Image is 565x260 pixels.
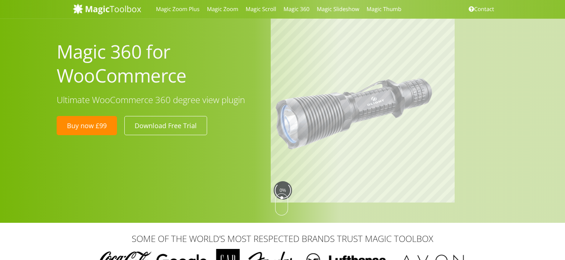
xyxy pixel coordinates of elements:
[57,40,260,88] h1: Magic 360 for WooCommerce
[124,116,207,135] a: Download Free Trial
[73,3,141,14] img: MagicToolbox.com - Image tools for your website
[57,95,260,105] h3: Ultimate WooCommerce 360 degree view plugin
[57,116,117,135] a: Buy now £99
[73,234,492,243] h3: SOME OF THE WORLD’S MOST RESPECTED BRANDS TRUST MAGIC TOOLBOX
